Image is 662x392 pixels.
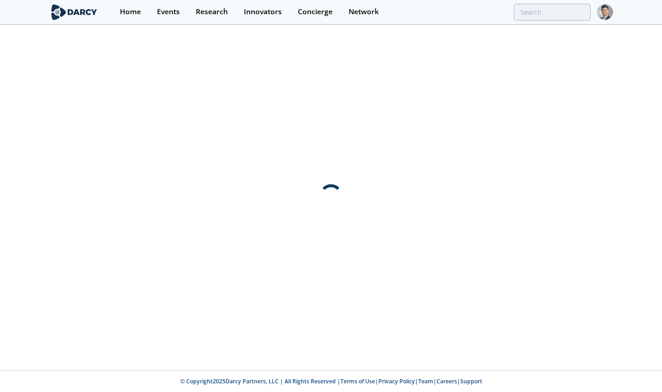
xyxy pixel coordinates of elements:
div: Concierge [298,8,333,16]
div: Research [196,8,228,16]
div: Innovators [244,8,282,16]
div: Network [349,8,379,16]
img: Profile [597,4,613,20]
img: logo-wide.svg [49,4,99,20]
a: Team [418,377,433,385]
div: Home [120,8,141,16]
div: Events [157,8,180,16]
a: Terms of Use [340,377,375,385]
a: Careers [436,377,457,385]
a: Privacy Policy [378,377,415,385]
a: Support [460,377,482,385]
p: © Copyright 2025 Darcy Partners, LLC | All Rights Reserved | | | | | [15,377,648,386]
input: Advanced Search [514,4,591,21]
